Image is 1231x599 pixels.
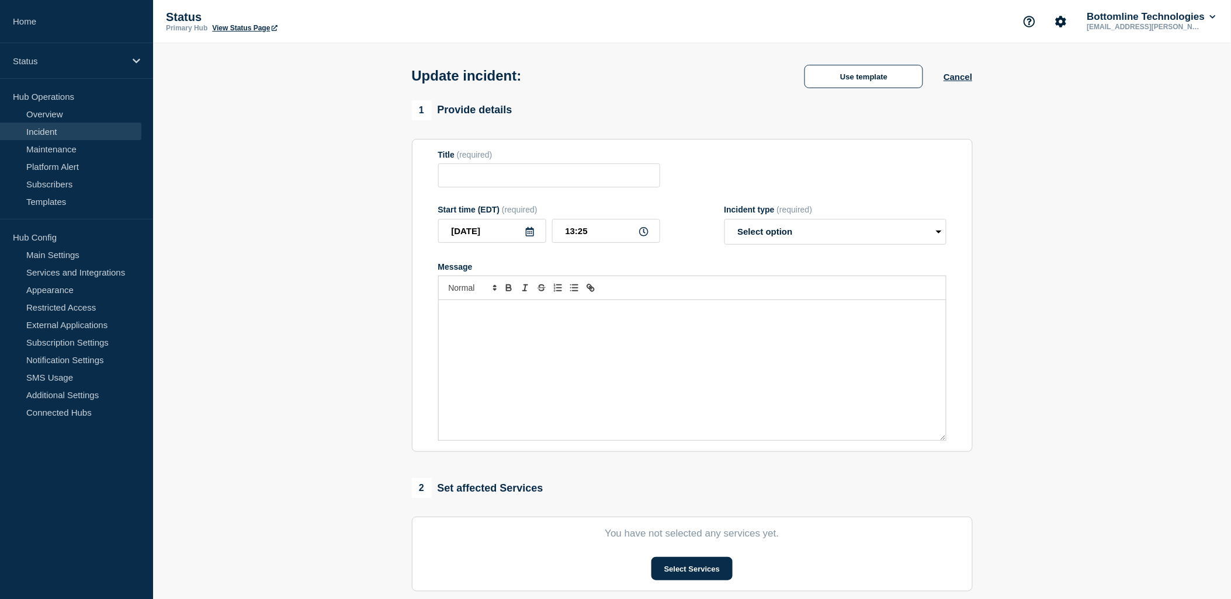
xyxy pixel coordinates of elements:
h1: Update incident: [412,68,522,84]
div: Set affected Services [412,478,543,498]
button: Support [1017,9,1042,34]
input: HH:MM [552,219,660,243]
button: Account settings [1049,9,1073,34]
button: Use template [805,65,923,88]
input: YYYY-MM-DD [438,219,546,243]
div: Incident type [724,205,946,214]
div: Provide details [412,100,512,120]
button: Toggle bulleted list [566,281,582,295]
span: (required) [502,205,538,214]
a: View Status Page [212,24,277,32]
div: Message [438,262,946,271]
span: 2 [412,478,432,498]
input: Title [438,163,660,187]
p: Status [166,11,400,24]
div: Start time (EDT) [438,205,660,214]
button: Toggle strikethrough text [533,281,550,295]
button: Cancel [944,72,972,82]
button: Toggle link [582,281,599,295]
button: Bottomline Technologies [1085,11,1218,23]
p: [EMAIL_ADDRESS][PERSON_NAME][DOMAIN_NAME] [1085,23,1206,31]
span: 1 [412,100,432,120]
button: Toggle ordered list [550,281,566,295]
div: Title [438,150,660,159]
select: Incident type [724,219,946,245]
button: Toggle bold text [501,281,517,295]
span: (required) [777,205,813,214]
p: Status [13,56,125,66]
p: Primary Hub [166,24,207,32]
span: (required) [457,150,493,159]
div: Message [439,300,946,440]
button: Toggle italic text [517,281,533,295]
button: Select Services [651,557,733,580]
span: Font size [443,281,501,295]
p: You have not selected any services yet. [438,528,946,539]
